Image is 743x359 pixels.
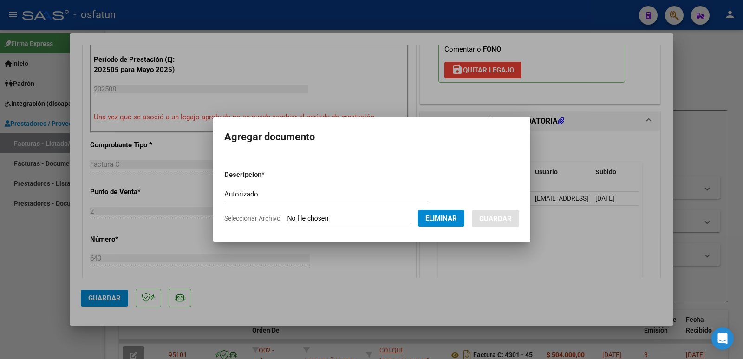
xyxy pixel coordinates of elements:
[472,210,519,227] button: Guardar
[479,215,512,223] span: Guardar
[224,128,519,146] h2: Agregar documento
[224,170,313,180] p: Descripcion
[711,327,734,350] div: Open Intercom Messenger
[425,214,457,222] span: Eliminar
[224,215,280,222] span: Seleccionar Archivo
[418,210,464,227] button: Eliminar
